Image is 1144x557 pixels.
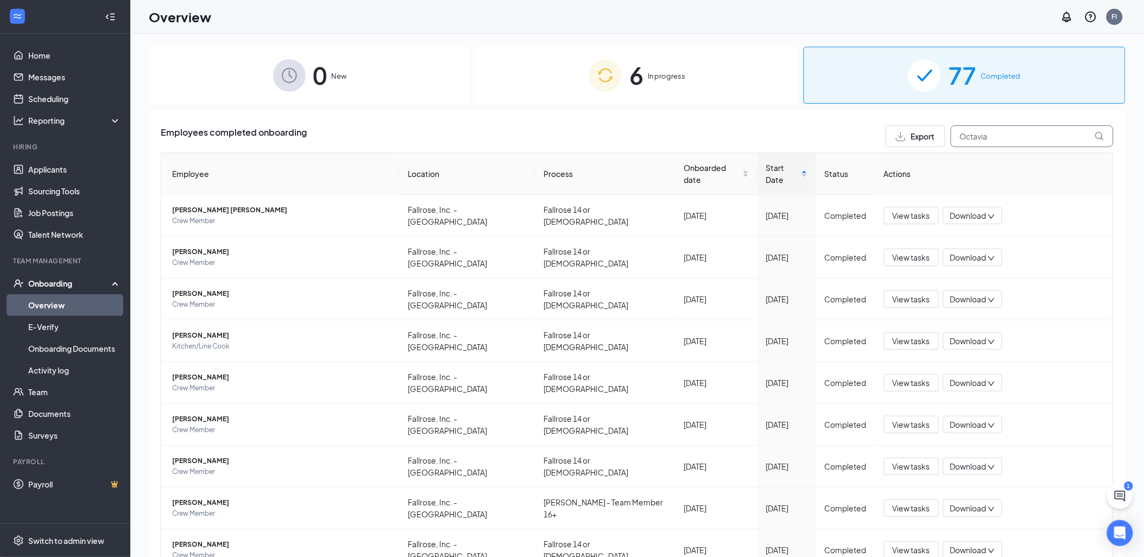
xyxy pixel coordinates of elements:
button: ChatActive [1107,483,1133,509]
span: Download [950,503,987,514]
span: down [988,505,995,513]
button: View tasks [884,374,939,391]
span: Start Date [766,162,799,186]
span: View tasks [893,460,930,472]
span: Crew Member [172,425,390,435]
span: Kitchen/Line Cook [172,341,390,352]
div: [DATE] [766,544,807,556]
span: down [988,547,995,555]
div: Completed [825,251,867,263]
span: down [988,422,995,429]
button: View tasks [884,207,939,224]
span: In progress [648,71,685,81]
td: Fallrose 14 or [DEMOGRAPHIC_DATA] [535,446,675,488]
th: Process [535,153,675,195]
a: Documents [28,403,121,425]
td: Fallrose, Inc. - [GEOGRAPHIC_DATA] [399,488,535,529]
th: Location [399,153,535,195]
a: Overview [28,294,121,316]
span: Download [950,294,987,305]
div: [DATE] [684,335,748,347]
a: Sourcing Tools [28,180,121,202]
span: Download [950,461,987,472]
div: [DATE] [766,502,807,514]
span: Onboarded date [684,162,740,186]
span: View tasks [893,502,930,514]
span: 0 [313,56,327,94]
div: Completed [825,460,867,472]
button: View tasks [884,458,939,475]
div: Reporting [28,115,122,126]
span: View tasks [893,251,930,263]
td: Fallrose 14 or [DEMOGRAPHIC_DATA] [535,278,675,320]
div: Completed [825,377,867,389]
a: E-Verify [28,316,121,338]
div: Payroll [13,457,119,466]
div: [DATE] [766,377,807,389]
span: Download [950,377,987,389]
span: [PERSON_NAME] [172,372,390,383]
span: Download [950,336,987,347]
svg: Analysis [13,115,24,126]
span: [PERSON_NAME] [172,246,390,257]
td: Fallrose, Inc. - [GEOGRAPHIC_DATA] [399,237,535,278]
span: [PERSON_NAME] [172,414,390,425]
svg: QuestionInfo [1084,10,1097,23]
span: [PERSON_NAME] [172,539,390,550]
svg: WorkstreamLogo [12,11,23,22]
th: Onboarded date [675,153,757,195]
span: down [988,338,995,346]
div: Completed [825,210,867,221]
a: Applicants [28,159,121,180]
div: [DATE] [684,251,748,263]
span: Download [950,419,987,431]
td: Fallrose, Inc. - [GEOGRAPHIC_DATA] [399,320,535,362]
td: Fallrose 14 or [DEMOGRAPHIC_DATA] [535,237,675,278]
span: [PERSON_NAME] [172,455,390,466]
span: Completed [981,71,1021,81]
div: Open Intercom Messenger [1107,520,1133,546]
span: [PERSON_NAME] [172,497,390,508]
svg: UserCheck [13,278,24,289]
td: Fallrose, Inc. - [GEOGRAPHIC_DATA] [399,362,535,404]
button: View tasks [884,499,939,517]
div: Completed [825,293,867,305]
span: down [988,464,995,471]
svg: Notifications [1060,10,1073,23]
a: Messages [28,66,121,88]
div: Onboarding [28,278,112,289]
span: Employees completed onboarding [161,125,307,147]
span: View tasks [893,210,930,221]
div: FI [1112,12,1117,21]
div: Completed [825,544,867,556]
td: Fallrose, Inc. - [GEOGRAPHIC_DATA] [399,195,535,237]
td: [PERSON_NAME] - Team Member 16+ [535,488,675,529]
button: View tasks [884,332,939,350]
div: Completed [825,419,867,431]
a: Surveys [28,425,121,446]
div: [DATE] [684,419,748,431]
div: Completed [825,502,867,514]
div: 1 [1124,482,1133,491]
span: down [988,213,995,220]
span: Crew Member [172,216,390,226]
span: down [988,380,995,388]
td: Fallrose, Inc. - [GEOGRAPHIC_DATA] [399,446,535,488]
td: Fallrose 14 or [DEMOGRAPHIC_DATA] [535,320,675,362]
a: Job Postings [28,202,121,224]
div: Team Management [13,256,119,265]
a: Talent Network [28,224,121,245]
span: New [332,71,347,81]
svg: ChatActive [1114,490,1127,503]
span: Crew Member [172,383,390,394]
svg: Settings [13,535,24,546]
div: [DATE] [766,335,807,347]
span: Crew Member [172,299,390,310]
span: View tasks [893,293,930,305]
a: Scheduling [28,88,121,110]
button: View tasks [884,290,939,308]
span: View tasks [893,335,930,347]
div: [DATE] [766,210,807,221]
a: Onboarding Documents [28,338,121,359]
td: Fallrose 14 or [DEMOGRAPHIC_DATA] [535,404,675,446]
